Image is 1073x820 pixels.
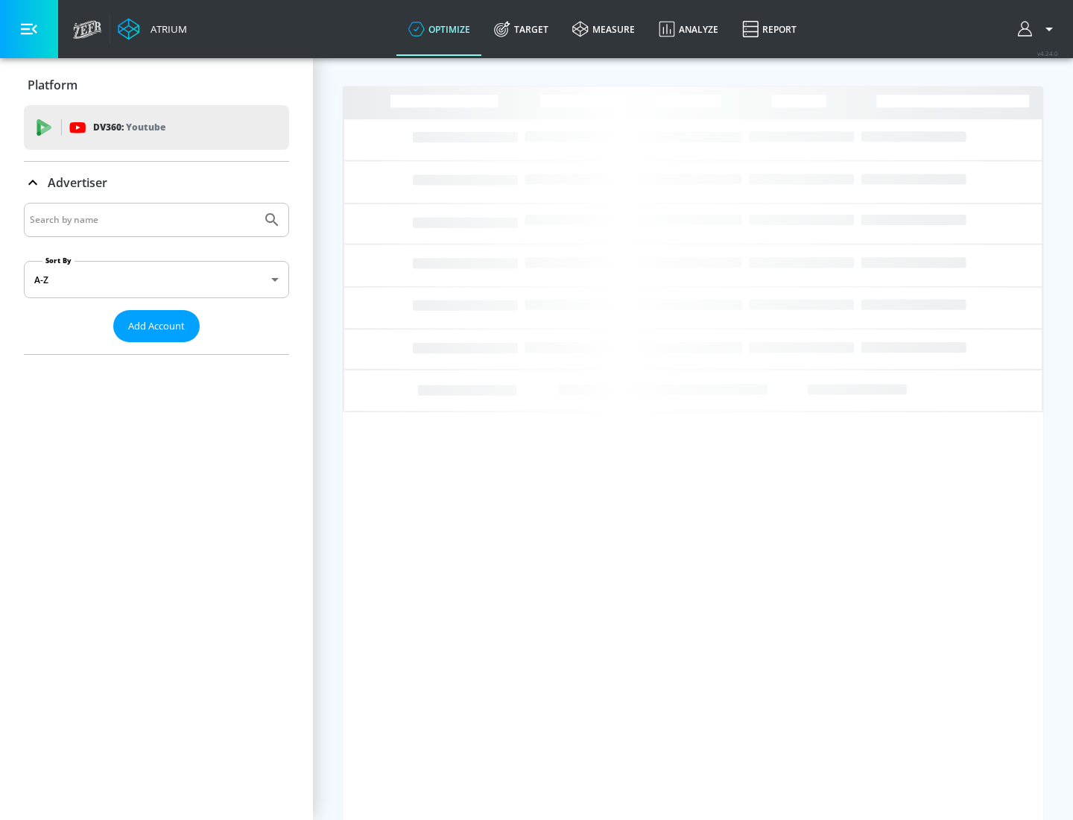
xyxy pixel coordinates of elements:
[396,2,482,56] a: optimize
[24,342,289,354] nav: list of Advertiser
[24,105,289,150] div: DV360: Youtube
[145,22,187,36] div: Atrium
[647,2,730,56] a: Analyze
[730,2,808,56] a: Report
[24,162,289,204] div: Advertiser
[1037,49,1058,57] span: v 4.24.0
[28,77,77,93] p: Platform
[113,310,200,342] button: Add Account
[560,2,647,56] a: measure
[24,203,289,354] div: Advertiser
[128,318,185,335] span: Add Account
[118,18,187,40] a: Atrium
[24,64,289,106] div: Platform
[126,119,165,135] p: Youtube
[93,119,165,136] p: DV360:
[42,256,75,265] label: Sort By
[48,174,107,191] p: Advertiser
[24,261,289,298] div: A-Z
[482,2,560,56] a: Target
[30,210,256,230] input: Search by name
